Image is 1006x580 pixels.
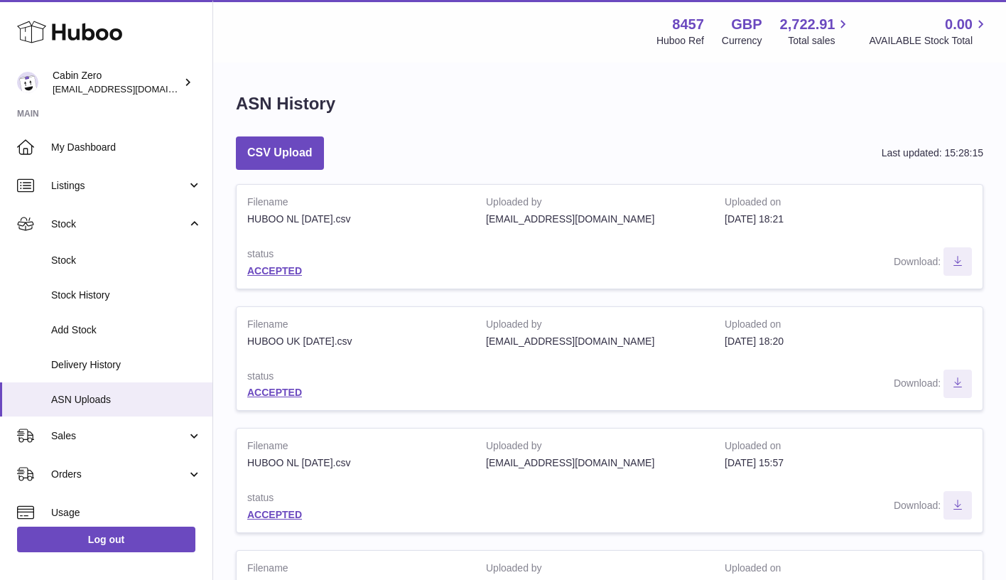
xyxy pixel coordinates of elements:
[486,213,703,226] div: [EMAIL_ADDRESS][DOMAIN_NAME]
[731,15,762,34] strong: GBP
[247,562,465,579] strong: Filename
[51,429,187,443] span: Sales
[247,335,465,348] div: HUBOO UK [DATE].csv
[247,456,465,470] div: HUBOO NL [DATE].csv
[51,289,202,302] span: Stock History
[51,358,202,372] span: Delivery History
[486,335,703,348] div: [EMAIL_ADDRESS][DOMAIN_NAME]
[882,146,983,160] div: Last updated: 15:28:15
[486,562,703,579] strong: Uploaded by
[725,213,942,226] div: [DATE] 18:21
[725,439,942,456] strong: Uploaded on
[894,377,943,392] strong: Download
[247,195,465,213] strong: Filename
[247,370,465,387] strong: status
[486,195,703,213] strong: Uploaded by
[247,491,465,508] strong: status
[51,506,202,520] span: Usage
[247,439,465,456] strong: Filename
[51,254,202,267] span: Stock
[486,318,703,335] strong: Uploaded by
[722,34,762,48] div: Currency
[869,15,989,48] a: 0.00 AVAILABLE Stock Total
[247,318,465,335] strong: Filename
[247,213,465,226] div: HUBOO NL [DATE].csv
[945,15,973,34] span: 0.00
[486,439,703,456] strong: Uploaded by
[672,15,704,34] strong: 8457
[51,217,187,231] span: Stock
[53,83,209,95] span: [EMAIL_ADDRESS][DOMAIN_NAME]
[51,141,202,154] span: My Dashboard
[17,72,38,93] img: debbychu@cabinzero.com
[247,265,302,276] a: ACCEPTED
[894,256,943,271] strong: Download
[869,34,989,48] span: AVAILABLE Stock Total
[656,34,704,48] div: Huboo Ref
[51,393,202,407] span: ASN Uploads
[51,179,187,193] span: Listings
[943,370,972,398] button: Download ASN file
[486,456,703,470] div: [EMAIL_ADDRESS][DOMAIN_NAME]
[247,247,465,264] strong: status
[247,387,302,398] a: ACCEPTED
[725,335,942,348] div: [DATE] 18:20
[943,247,972,276] button: Download ASN file
[17,527,195,552] a: Log out
[780,15,852,48] a: 2,722.91 Total sales
[51,323,202,337] span: Add Stock
[943,491,972,520] button: Download ASN file
[236,136,324,170] button: CSV Upload
[788,34,851,48] span: Total sales
[725,456,942,470] div: [DATE] 15:57
[725,562,942,579] strong: Uploaded on
[53,69,180,96] div: Cabin Zero
[725,195,942,213] strong: Uploaded on
[51,468,187,481] span: Orders
[894,500,943,515] strong: Download
[247,509,302,520] a: ACCEPTED
[780,15,835,34] span: 2,722.91
[236,92,335,115] h1: ASN History
[725,318,942,335] strong: Uploaded on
